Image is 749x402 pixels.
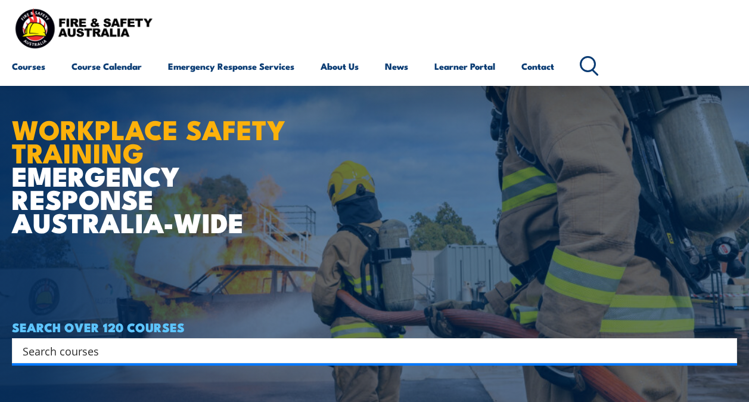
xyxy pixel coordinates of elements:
a: News [385,52,408,81]
a: Emergency Response Services [168,52,294,81]
form: Search form [25,342,713,359]
input: Search input [23,342,711,360]
a: Learner Portal [434,52,495,81]
h4: SEARCH OVER 120 COURSES [12,320,737,333]
h1: EMERGENCY RESPONSE AUSTRALIA-WIDE [12,87,303,234]
strong: WORKPLACE SAFETY TRAINING [12,108,285,172]
a: Course Calendar [72,52,142,81]
a: About Us [321,52,359,81]
a: Courses [12,52,45,81]
a: Contact [521,52,554,81]
button: Search magnifier button [716,342,733,359]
